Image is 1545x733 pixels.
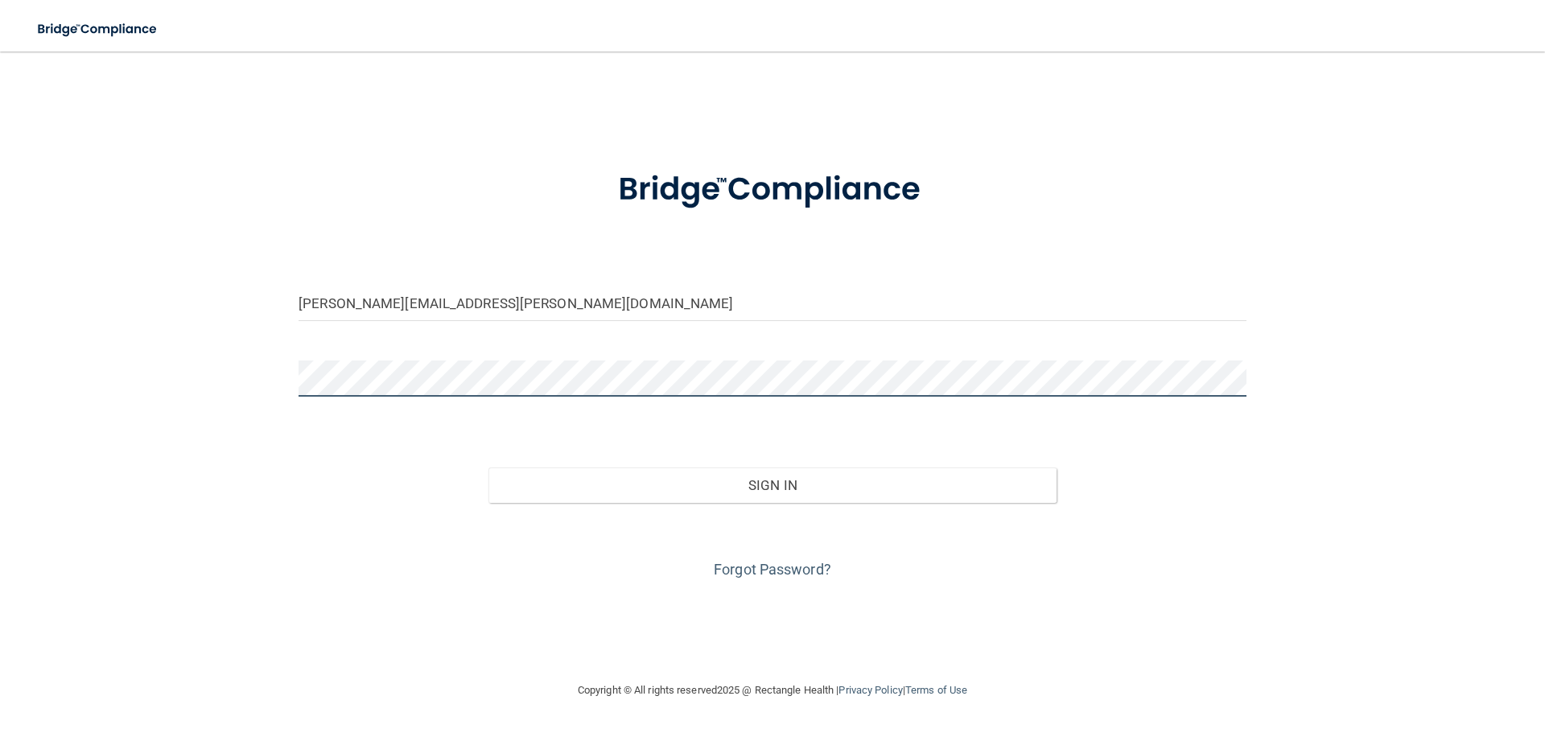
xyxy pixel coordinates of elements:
[1267,619,1526,683] iframe: Drift Widget Chat Controller
[488,467,1057,503] button: Sign In
[838,684,902,696] a: Privacy Policy
[585,148,960,232] img: bridge_compliance_login_screen.278c3ca4.svg
[299,285,1246,321] input: Email
[714,561,831,578] a: Forgot Password?
[479,665,1066,716] div: Copyright © All rights reserved 2025 @ Rectangle Health | |
[905,684,967,696] a: Terms of Use
[24,13,172,46] img: bridge_compliance_login_screen.278c3ca4.svg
